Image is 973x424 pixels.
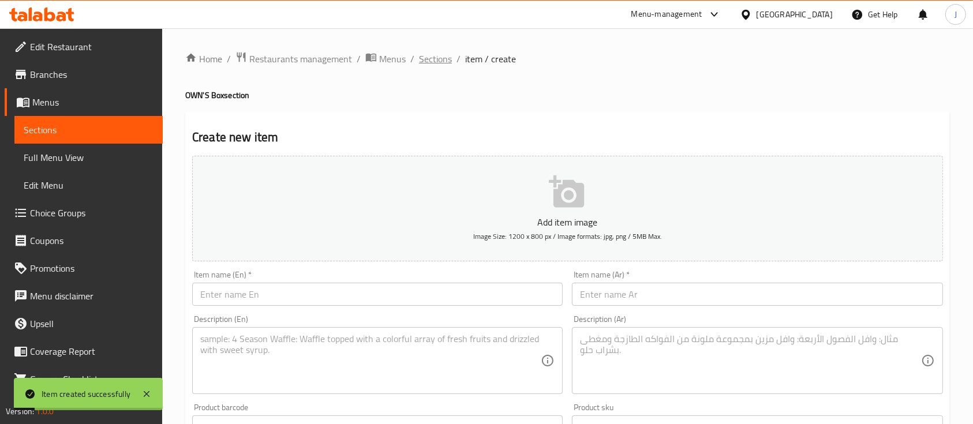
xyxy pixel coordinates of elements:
span: Upsell [30,317,154,331]
span: J [955,8,957,21]
span: Edit Menu [24,178,154,192]
input: Enter name En [192,283,563,306]
button: Add item imageImage Size: 1200 x 800 px / Image formats: jpg, png / 5MB Max. [192,156,943,261]
span: Grocery Checklist [30,372,154,386]
a: Coupons [5,227,163,254]
span: item / create [465,52,516,66]
input: Enter name Ar [572,283,942,306]
a: Menus [5,88,163,116]
a: Full Menu View [14,144,163,171]
a: Sections [14,116,163,144]
a: Edit Menu [14,171,163,199]
li: / [227,52,231,66]
span: 1.0.0 [36,404,54,419]
span: Branches [30,67,154,81]
nav: breadcrumb [185,51,950,66]
a: Promotions [5,254,163,282]
span: Image Size: 1200 x 800 px / Image formats: jpg, png / 5MB Max. [473,230,662,243]
span: Version: [6,404,34,419]
li: / [357,52,361,66]
span: Restaurants management [249,52,352,66]
a: Upsell [5,310,163,337]
a: Coverage Report [5,337,163,365]
a: Edit Restaurant [5,33,163,61]
a: Choice Groups [5,199,163,227]
span: Coverage Report [30,344,154,358]
span: Promotions [30,261,154,275]
h2: Create new item [192,129,943,146]
div: Item created successfully [42,388,130,400]
p: Add item image [210,215,925,229]
h4: OWN'S Box section [185,89,950,101]
div: Menu-management [631,7,702,21]
a: Restaurants management [235,51,352,66]
span: Edit Restaurant [30,40,154,54]
a: Branches [5,61,163,88]
span: Menus [379,52,406,66]
li: / [456,52,461,66]
span: Menus [32,95,154,109]
a: Home [185,52,222,66]
span: Choice Groups [30,206,154,220]
span: Menu disclaimer [30,289,154,303]
span: Coupons [30,234,154,247]
span: Sections [24,123,154,137]
a: Sections [419,52,452,66]
a: Grocery Checklist [5,365,163,393]
a: Menus [365,51,406,66]
span: Full Menu View [24,151,154,164]
div: [GEOGRAPHIC_DATA] [757,8,833,21]
a: Menu disclaimer [5,282,163,310]
li: / [410,52,414,66]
